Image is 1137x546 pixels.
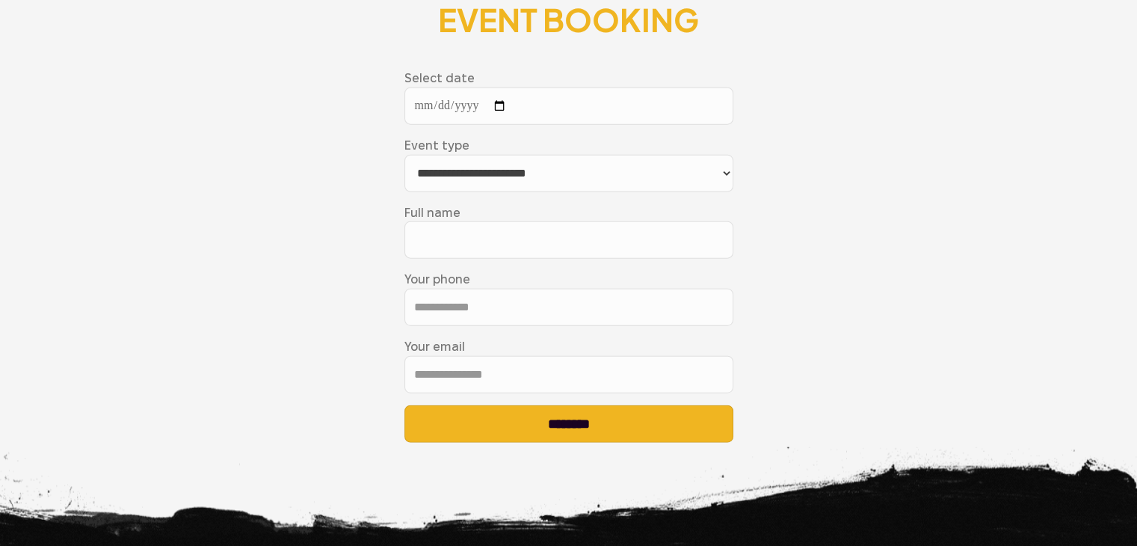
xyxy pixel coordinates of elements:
[404,155,733,192] select: Event type
[404,139,733,192] label: Event type
[404,289,733,326] input: Your phone
[404,356,733,393] input: Your email
[404,273,733,313] label: Your phone
[404,206,733,246] label: Full name
[404,72,733,125] label: Select date
[404,88,733,125] input: Select date
[404,221,733,259] input: Full name
[404,340,733,380] label: Your email
[375,55,763,458] form: Контактна форма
